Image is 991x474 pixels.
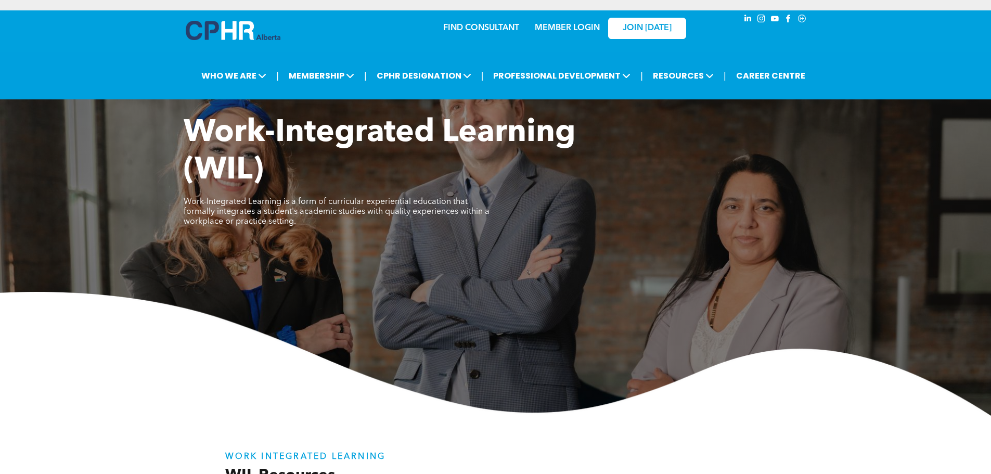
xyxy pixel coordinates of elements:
span: Work-Integrated Learning is a form of curricular experiential education that formally integrates ... [184,198,490,226]
span: Work-Integrated Learning (WIL) [184,118,575,186]
li: | [276,65,279,86]
span: JOIN [DATE] [623,23,672,33]
img: A blue and white logo for cp alberta [186,21,280,40]
a: FIND CONSULTANT [443,24,519,32]
a: instagram [756,13,767,27]
span: RESOURCES [650,66,717,85]
a: facebook [783,13,794,27]
li: | [364,65,367,86]
span: CPHR DESIGNATION [374,66,474,85]
strong: WORK INTEGRATED LEARNING [225,453,386,461]
span: PROFESSIONAL DEVELOPMENT [490,66,634,85]
a: CAREER CENTRE [733,66,808,85]
a: MEMBER LOGIN [535,24,600,32]
a: JOIN [DATE] [608,18,686,39]
li: | [640,65,643,86]
li: | [481,65,484,86]
span: MEMBERSHIP [286,66,357,85]
a: Social network [796,13,808,27]
li: | [724,65,726,86]
a: linkedin [742,13,754,27]
a: youtube [769,13,781,27]
span: WHO WE ARE [198,66,269,85]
